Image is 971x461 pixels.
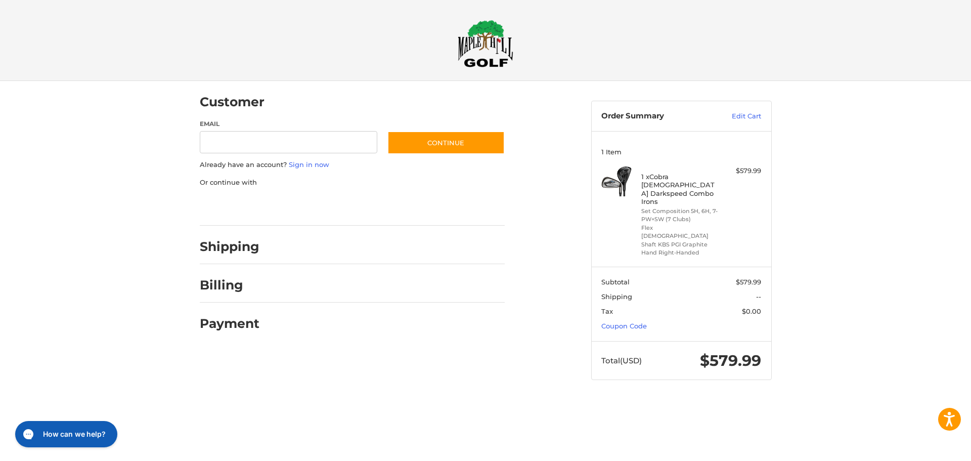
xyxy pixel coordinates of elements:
img: Maple Hill Golf [458,20,513,67]
span: Shipping [601,292,632,301]
a: Edit Cart [710,111,761,121]
label: Email [200,119,378,129]
h2: Shipping [200,239,259,255]
h4: 1 x Cobra [DEMOGRAPHIC_DATA] Darkspeed Combo Irons [641,173,719,205]
iframe: PayPal-paylater [282,197,358,216]
h2: Billing [200,277,259,293]
span: Subtotal [601,278,630,286]
h3: 1 Item [601,148,761,156]
iframe: PayPal-venmo [368,197,444,216]
p: Or continue with [200,178,505,188]
li: Shaft KBS PGI Graphite [641,240,719,249]
h2: Customer [200,94,264,110]
a: Sign in now [289,160,329,169]
p: Already have an account? [200,160,505,170]
iframe: Google Customer Reviews [888,434,971,461]
li: Set Composition 5H, 6H, 7-PW+SW (7 Clubs) [641,207,719,224]
span: $0.00 [742,307,761,315]
span: $579.99 [700,351,761,370]
span: $579.99 [736,278,761,286]
div: $579.99 [721,166,761,176]
h2: Payment [200,316,259,331]
span: Total (USD) [601,356,642,365]
a: Coupon Code [601,322,647,330]
li: Flex [DEMOGRAPHIC_DATA] [641,224,719,240]
span: Tax [601,307,613,315]
li: Hand Right-Handed [641,248,719,257]
span: -- [756,292,761,301]
button: Continue [387,131,505,154]
iframe: Gorgias live chat messenger [10,417,120,451]
iframe: PayPal-paypal [196,197,272,216]
h3: Order Summary [601,111,710,121]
